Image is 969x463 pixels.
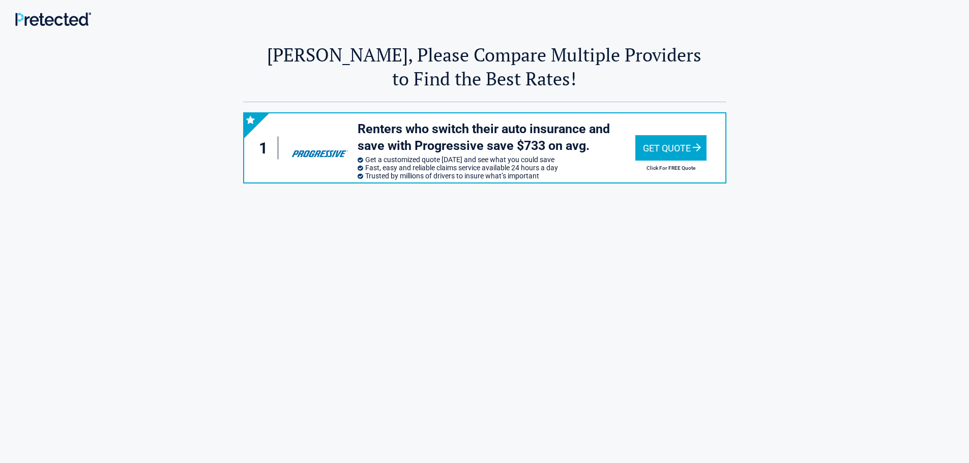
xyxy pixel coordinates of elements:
[15,12,91,26] img: Main Logo
[287,132,352,164] img: progressive's logo
[358,172,635,180] li: Trusted by millions of drivers to insure what’s important
[254,137,279,160] div: 1
[358,164,635,172] li: Fast, easy and reliable claims service available 24 hours a day
[358,156,635,164] li: Get a customized quote [DATE] and see what you could save
[635,135,707,161] div: Get Quote
[358,121,635,154] h3: Renters who switch their auto insurance and save with Progressive save $733 on avg.
[243,43,726,90] h2: [PERSON_NAME], Please Compare Multiple Providers to Find the Best Rates!
[635,165,707,171] h2: Click For FREE Quote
